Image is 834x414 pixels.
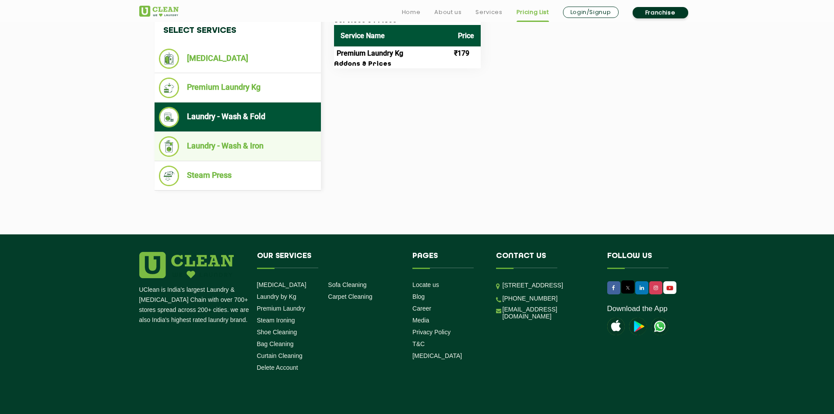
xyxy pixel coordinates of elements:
[412,305,431,312] a: Career
[651,318,669,335] img: UClean Laundry and Dry Cleaning
[257,329,297,336] a: Shoe Cleaning
[257,252,400,269] h4: Our Services
[159,78,317,98] li: Premium Laundry Kg
[139,6,179,17] img: UClean Laundry and Dry Cleaning
[496,252,594,269] h4: Contact us
[159,136,317,157] li: Laundry - Wash & Iron
[434,7,461,18] a: About us
[412,352,462,359] a: [MEDICAL_DATA]
[159,78,179,98] img: Premium Laundry Kg
[334,25,451,46] th: Service Name
[503,295,558,302] a: [PHONE_NUMBER]
[159,166,317,186] li: Steam Press
[155,17,321,44] h4: Select Services
[517,7,549,18] a: Pricing List
[633,7,688,18] a: Franchise
[257,293,296,300] a: Laundry by Kg
[451,46,481,60] td: ₹179
[412,293,425,300] a: Blog
[159,49,317,69] li: [MEDICAL_DATA]
[402,7,421,18] a: Home
[412,317,429,324] a: Media
[334,60,481,68] h3: Addons & Prices
[159,107,317,127] li: Laundry - Wash & Fold
[159,166,179,186] img: Steam Press
[257,352,303,359] a: Curtain Cleaning
[159,136,179,157] img: Laundry - Wash & Iron
[503,306,594,320] a: [EMAIL_ADDRESS][DOMAIN_NAME]
[139,252,234,278] img: logo.png
[257,305,306,312] a: Premium Laundry
[607,304,668,313] a: Download the App
[475,7,502,18] a: Services
[328,281,366,288] a: Sofa Cleaning
[159,49,179,69] img: Dry Cleaning
[629,318,647,335] img: playstoreicon.png
[159,107,179,127] img: Laundry - Wash & Fold
[334,46,451,60] td: Premium Laundry Kg
[607,252,684,269] h4: Follow us
[563,7,619,18] a: Login/Signup
[139,285,250,325] p: UClean is India's largest Laundry & [MEDICAL_DATA] Chain with over 700+ stores spread across 200+...
[257,317,295,324] a: Steam Ironing
[257,364,298,371] a: Delete Account
[412,340,425,347] a: T&C
[328,293,372,300] a: Carpet Cleaning
[607,318,625,335] img: apple-icon.png
[412,281,439,288] a: Locate us
[412,329,450,336] a: Privacy Policy
[451,25,481,46] th: Price
[412,252,483,269] h4: Pages
[664,283,676,293] img: UClean Laundry and Dry Cleaning
[257,340,294,347] a: Bag Cleaning
[503,280,594,290] p: [STREET_ADDRESS]
[257,281,306,288] a: [MEDICAL_DATA]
